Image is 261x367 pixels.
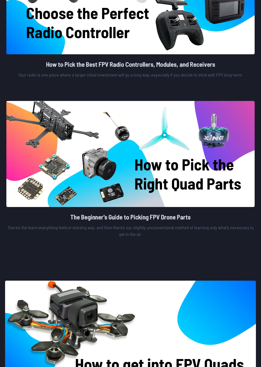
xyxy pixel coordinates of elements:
a: image of postThe Beginner's Guide to Picking FPV Drone PartsThere’s the learn-everything-before-s... [6,101,255,240]
h2: The Beginner's Guide to Picking FPV Drone Parts [6,212,255,222]
h2: How to Pick the Best FPV Radio Controllers, Modules, and Receivers [6,59,255,69]
img: image of post [6,101,255,207]
p: Your radio is one place where a larger initial investment will go a long way, especially if you d... [6,71,255,78]
p: There’s the learn-everything-before-starting way, and then there’s our slightly unconventional me... [6,224,255,237]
